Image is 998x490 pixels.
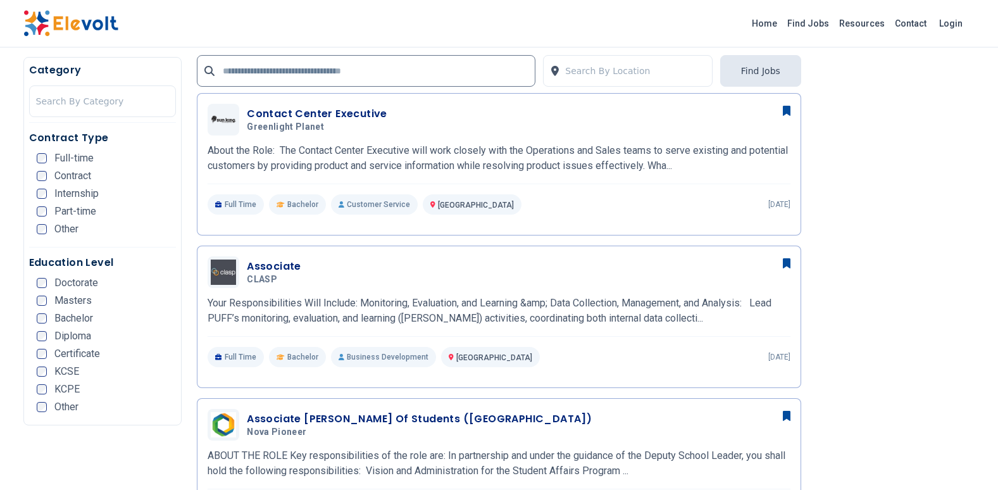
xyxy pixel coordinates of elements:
[54,171,91,181] span: Contract
[29,63,177,78] h5: Category
[54,349,100,359] span: Certificate
[208,347,264,367] p: Full Time
[782,13,834,34] a: Find Jobs
[54,331,91,341] span: Diploma
[37,224,47,234] input: Other
[54,224,78,234] span: Other
[456,353,532,362] span: [GEOGRAPHIC_DATA]
[54,153,94,163] span: Full-time
[247,427,306,438] span: Nova Pioneer
[438,201,514,210] span: [GEOGRAPHIC_DATA]
[208,256,790,367] a: CLASPAssociateCLASPYour Responsibilities Will Include: Monitoring, Evaluation, and Learning &amp;...
[37,189,47,199] input: Internship
[890,13,932,34] a: Contact
[54,189,99,199] span: Internship
[287,352,318,362] span: Bachelor
[54,367,79,377] span: KCSE
[37,331,47,341] input: Diploma
[54,278,98,288] span: Doctorate
[37,313,47,324] input: Bachelor
[208,448,790,479] p: ABOUT THE ROLE Key responsibilities of the role are: In partnership and under the guidance of the...
[29,130,177,146] h5: Contract Type
[211,412,236,437] img: Nova Pioneer
[247,106,387,122] h3: Contact Center Executive
[208,194,264,215] p: Full Time
[720,55,801,87] button: Find Jobs
[747,13,782,34] a: Home
[935,429,998,490] iframe: Chat Widget
[54,313,93,324] span: Bachelor
[54,402,78,412] span: Other
[768,199,790,210] p: [DATE]
[834,13,890,34] a: Resources
[29,255,177,270] h5: Education Level
[37,296,47,306] input: Masters
[211,260,236,285] img: CLASP
[54,296,92,306] span: Masters
[247,122,324,133] span: Greenlight Planet
[208,143,790,173] p: About the Role: The Contact Center Executive will work closely with the Operations and Sales team...
[37,278,47,288] input: Doctorate
[37,206,47,217] input: Part-time
[23,10,118,37] img: Elevolt
[54,384,80,394] span: KCPE
[37,171,47,181] input: Contract
[37,349,47,359] input: Certificate
[287,199,318,210] span: Bachelor
[816,57,975,437] iframe: Advertisement
[247,411,592,427] h3: Associate [PERSON_NAME] Of Students ([GEOGRAPHIC_DATA])
[37,384,47,394] input: KCPE
[208,296,790,326] p: Your Responsibilities Will Include: Monitoring, Evaluation, and Learning &amp; Data Collection, M...
[247,274,277,286] span: CLASP
[331,194,418,215] p: Customer Service
[37,402,47,412] input: Other
[331,347,436,367] p: Business Development
[768,352,790,362] p: [DATE]
[247,259,301,274] h3: Associate
[932,11,970,36] a: Login
[37,153,47,163] input: Full-time
[37,367,47,377] input: KCSE
[54,206,96,217] span: Part-time
[208,104,790,215] a: Greenlight PlanetContact Center ExecutiveGreenlight PlanetAbout the Role: The Contact Center Exec...
[211,115,236,123] img: Greenlight Planet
